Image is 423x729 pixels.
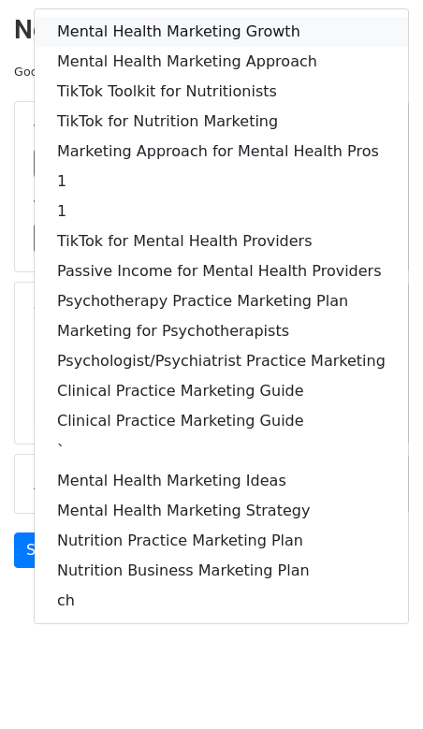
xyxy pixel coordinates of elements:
[35,466,408,496] a: Mental Health Marketing Ideas
[35,496,408,526] a: Mental Health Marketing Strategy
[35,256,408,286] a: Passive Income for Mental Health Providers
[35,586,408,616] a: ch
[35,47,408,77] a: Mental Health Marketing Approach
[35,286,408,316] a: Psychotherapy Practice Marketing Plan
[35,436,408,466] a: `
[35,226,408,256] a: TikTok for Mental Health Providers
[35,526,408,556] a: Nutrition Practice Marketing Plan
[35,17,408,47] a: Mental Health Marketing Growth
[35,316,408,346] a: Marketing for Psychotherapists
[35,107,408,137] a: TikTok for Nutrition Marketing
[35,406,408,436] a: Clinical Practice Marketing Guide
[14,532,76,568] a: Send
[35,376,408,406] a: Clinical Practice Marketing Guide
[35,197,408,226] a: 1
[35,346,408,376] a: Psychologist/Psychiatrist Practice Marketing
[329,639,423,729] iframe: Chat Widget
[35,556,408,586] a: Nutrition Business Marketing Plan
[35,77,408,107] a: TikTok Toolkit for Nutritionists
[14,14,409,46] h2: New Campaign
[35,167,408,197] a: 1
[35,137,408,167] a: Marketing Approach for Mental Health Pros
[14,65,230,79] small: Google Sheet:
